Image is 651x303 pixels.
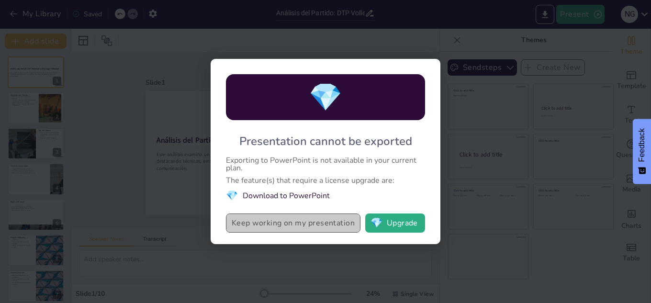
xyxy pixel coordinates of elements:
span: diamond [370,218,382,228]
div: Exporting to PowerPoint is not available in your current plan. [226,157,425,172]
li: Download to PowerPoint [226,189,425,202]
button: diamondUpgrade [365,213,425,233]
button: Keep working on my presentation [226,213,360,233]
span: Feedback [638,128,646,162]
div: Presentation cannot be exported [239,134,412,149]
span: diamond [309,79,342,116]
button: Feedback - Show survey [633,119,651,184]
div: The feature(s) that require a license upgrade are: [226,177,425,184]
span: diamond [226,189,238,202]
